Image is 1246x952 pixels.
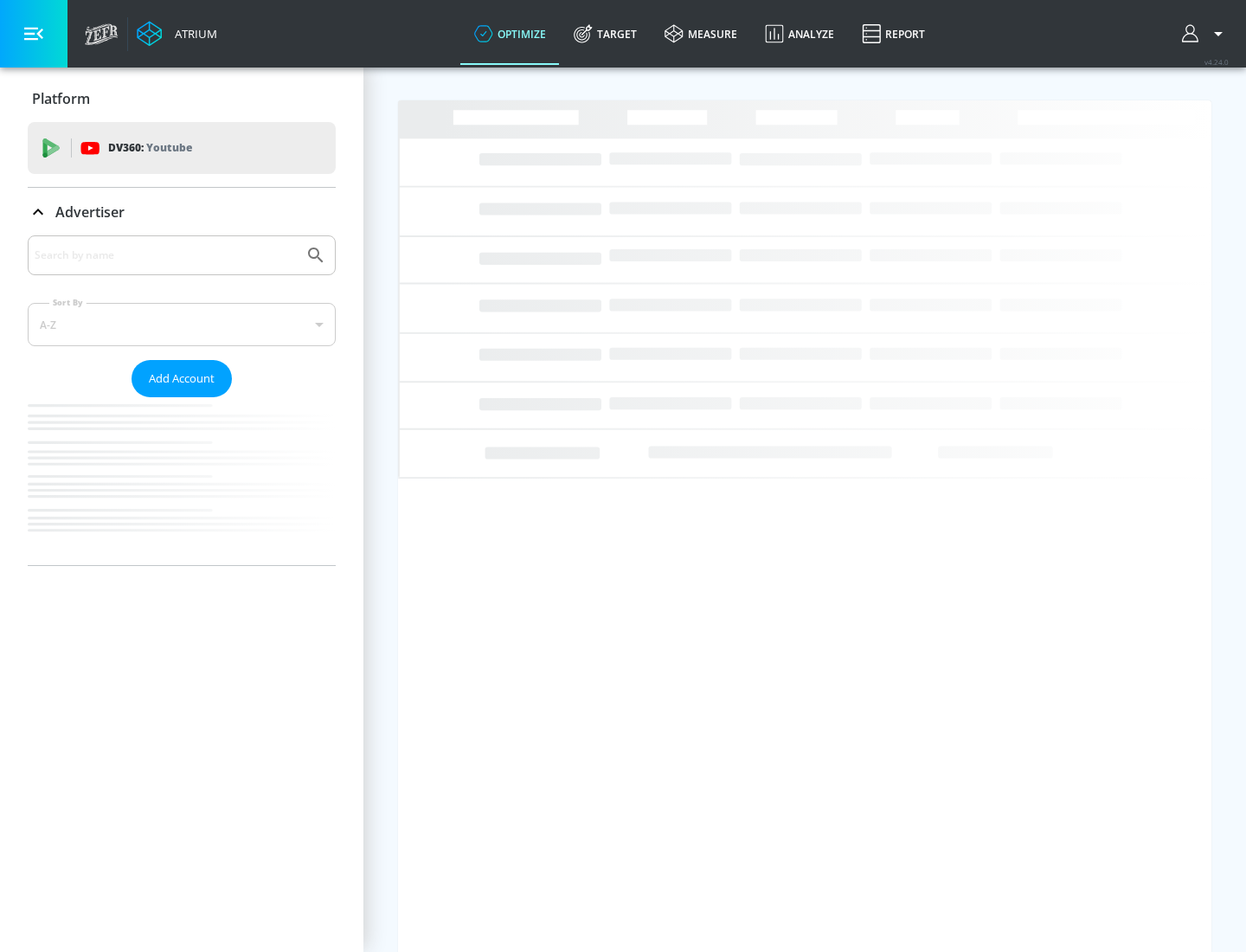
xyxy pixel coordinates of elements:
a: Report [848,3,939,65]
p: Advertiser [55,203,125,222]
span: v 4.24.0 [1204,57,1229,67]
div: Advertiser [28,235,336,565]
p: DV360: [108,138,192,158]
span: Add Account [149,369,215,389]
button: Add Account [132,360,232,397]
a: Analyze [751,3,848,65]
p: Youtube [146,138,192,157]
a: Target [560,3,651,65]
a: Atrium [137,21,217,47]
div: Advertiser [28,188,336,236]
div: Platform [28,74,336,123]
label: Sort By [49,297,87,308]
a: optimize [460,3,560,65]
p: Platform [32,89,90,108]
nav: list of Advertiser [28,397,336,565]
input: Search by name [35,244,297,267]
div: A-Z [28,303,336,346]
div: DV360: Youtube [28,122,336,174]
div: Atrium [168,26,217,42]
a: measure [651,3,751,65]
